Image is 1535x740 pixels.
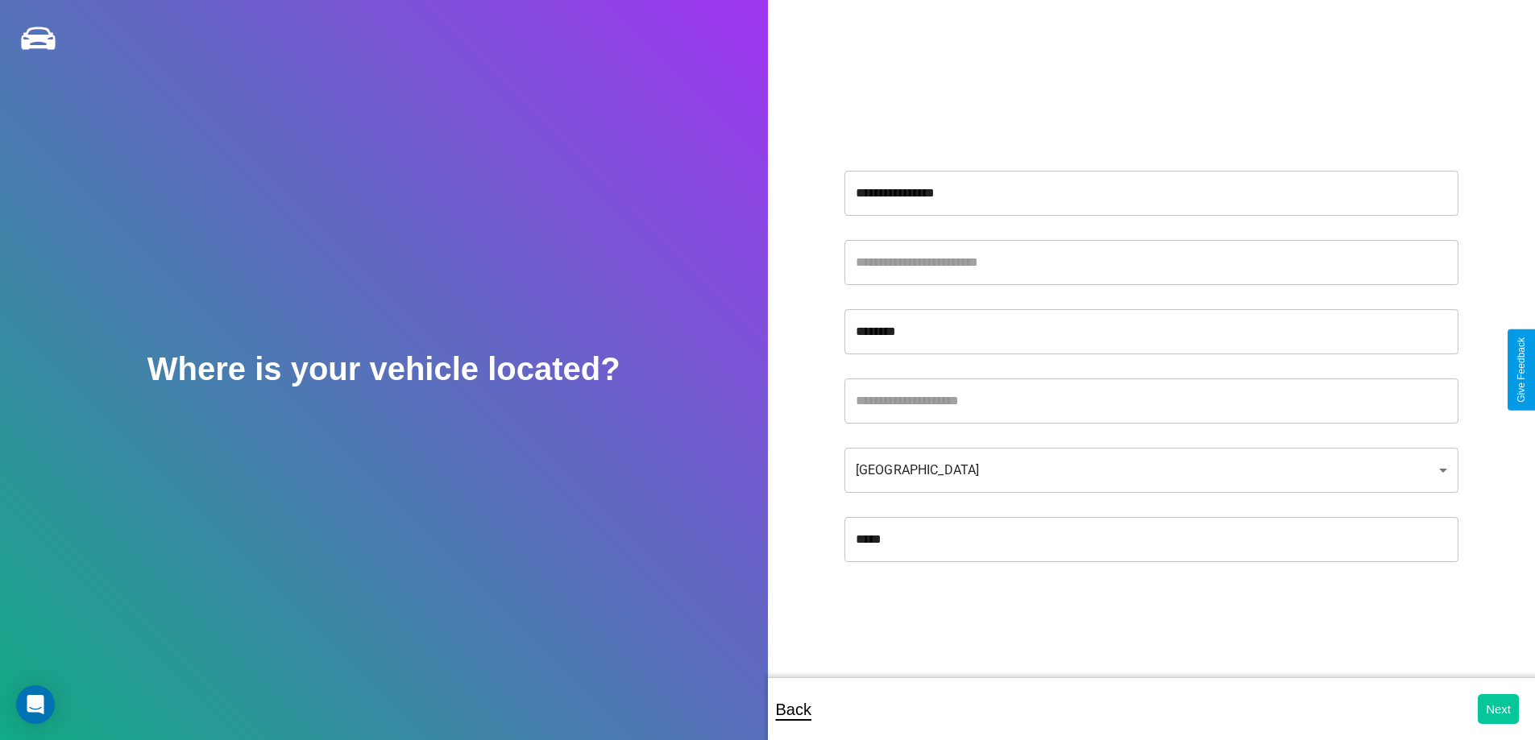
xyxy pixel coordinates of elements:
[776,695,811,724] p: Back
[1478,694,1519,724] button: Next
[16,685,55,724] div: Open Intercom Messenger
[147,351,620,387] h2: Where is your vehicle located?
[1516,337,1527,403] div: Give Feedback
[844,448,1458,493] div: [GEOGRAPHIC_DATA]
